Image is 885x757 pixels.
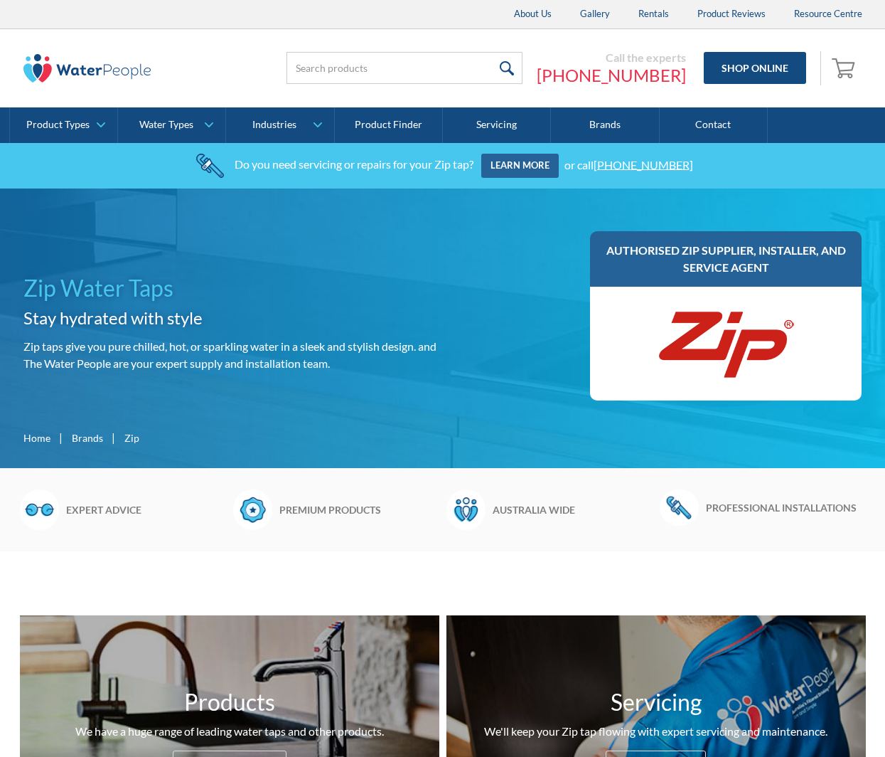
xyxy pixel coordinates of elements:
a: Learn more [481,154,559,178]
div: Industries [252,119,296,131]
img: The Water People [23,54,151,83]
a: Open empty cart [828,51,862,85]
img: Glasses [20,489,59,529]
a: Product Types [10,107,117,143]
a: Shop Online [704,52,806,84]
div: Do you need servicing or repairs for your Zip tap? [235,157,473,171]
div: Zip [124,430,139,445]
div: or call [564,157,693,171]
h3: Servicing [611,685,702,719]
div: Water Types [139,119,193,131]
img: Waterpeople Symbol [446,489,486,529]
img: Badge [233,489,272,529]
a: Home [23,430,50,445]
a: Product Finder [335,107,443,143]
a: Industries [226,107,333,143]
h6: Professional installations [706,500,866,515]
img: Wrench [660,489,699,525]
h1: Zip Water Taps [23,271,437,305]
a: Brands [72,430,103,445]
a: Contact [660,107,768,143]
h6: Expert advice [66,502,226,517]
img: Zip [655,301,797,386]
p: Zip taps give you pure chilled, hot, or sparkling water in a sleek and stylish design. and The Wa... [23,338,437,372]
h6: Australia wide [493,502,653,517]
a: Servicing [443,107,551,143]
h6: Premium products [279,502,439,517]
a: Water Types [118,107,225,143]
h3: Products [184,685,275,719]
div: We have a huge range of leading water taps and other products. [75,723,384,740]
a: [PHONE_NUMBER] [594,157,693,171]
div: | [58,429,65,446]
div: Product Types [26,119,90,131]
h3: Authorised Zip supplier, installer, and service agent [604,242,848,276]
h2: Stay hydrated with style [23,305,437,331]
div: We'll keep your Zip tap flowing with expert servicing and maintenance. [484,723,827,740]
div: | [110,429,117,446]
a: Brands [551,107,659,143]
img: shopping cart [832,56,859,79]
a: [PHONE_NUMBER] [537,65,686,86]
input: Search products [286,52,522,84]
div: Call the experts [537,51,686,65]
